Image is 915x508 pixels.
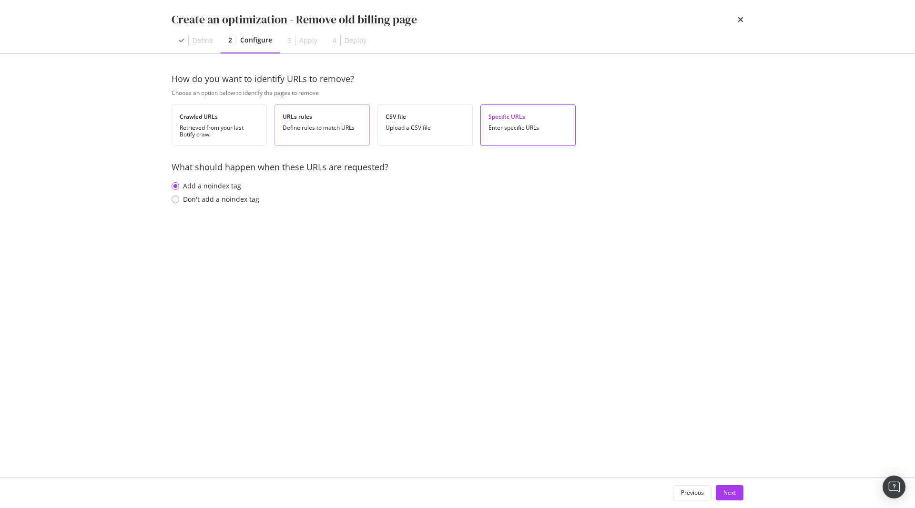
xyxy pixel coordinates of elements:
[386,113,465,121] div: CSV file
[193,36,213,45] div: Define
[228,35,232,45] div: 2
[240,35,272,45] div: Configure
[345,36,366,45] div: Deploy
[386,124,465,131] div: Upload a CSV file
[180,113,259,121] div: Crawled URLs
[283,113,362,121] div: URLs rules
[488,113,568,121] div: Specific URLs
[172,73,743,85] div: How do you want to identify URLs to remove?
[172,181,743,191] div: Add a noindex tag
[716,485,743,500] button: Next
[283,124,362,131] div: Define rules to match URLs
[883,476,905,498] div: Open Intercom Messenger
[333,36,336,45] div: 4
[172,161,743,174] div: What should happen when these URLs are requested?
[488,124,568,131] div: Enter specific URLs
[183,181,241,191] div: Add a noindex tag
[172,89,743,97] div: Choose an option below to identify the pages to remove
[287,36,291,45] div: 3
[738,11,743,28] div: times
[723,488,736,497] div: Next
[172,195,743,204] div: Don't add a noindex tag
[681,488,704,497] div: Previous
[183,195,259,204] div: Don't add a noindex tag
[299,36,317,45] div: Apply
[172,11,417,28] div: Create an optimization - Remove old billing page
[673,485,712,500] button: Previous
[180,124,259,138] div: Retrieved from your last Botify crawl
